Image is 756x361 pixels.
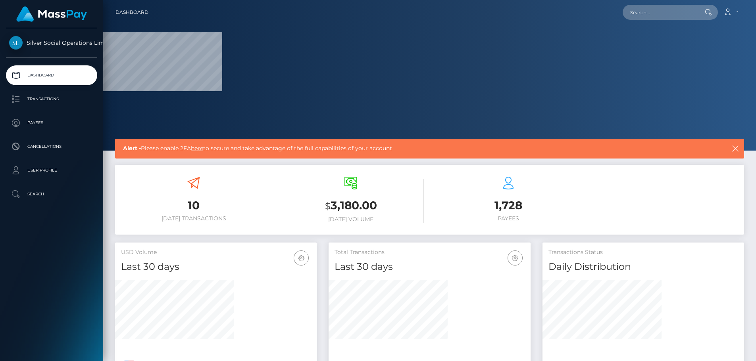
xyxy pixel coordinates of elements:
h3: 10 [121,198,266,213]
span: Please enable 2FA to secure and take advantage of the full capabilities of your account [123,144,669,153]
a: Dashboard [6,65,97,85]
p: Search [9,188,94,200]
a: Payees [6,113,97,133]
span: Silver Social Operations Limited [6,39,97,46]
h4: Daily Distribution [548,260,738,274]
p: User Profile [9,164,94,176]
a: Search [6,184,97,204]
input: Search... [623,5,697,20]
h4: Last 30 days [335,260,524,274]
h5: Total Transactions [335,248,524,256]
p: Cancellations [9,141,94,153]
h6: [DATE] Transactions [121,215,266,222]
a: Transactions [6,89,97,109]
p: Payees [9,117,94,129]
h6: Payees [436,215,581,222]
p: Transactions [9,93,94,105]
h6: [DATE] Volume [278,216,423,223]
b: Alert - [123,145,141,152]
img: MassPay Logo [16,6,87,22]
h5: Transactions Status [548,248,738,256]
h4: Last 30 days [121,260,311,274]
a: here [191,145,203,152]
p: Dashboard [9,69,94,81]
a: User Profile [6,160,97,180]
h5: USD Volume [121,248,311,256]
h3: 3,180.00 [278,198,423,214]
img: Silver Social Operations Limited [9,36,23,50]
a: Cancellations [6,137,97,157]
a: Dashboard [115,4,148,21]
small: $ [325,201,331,212]
h3: 1,728 [436,198,581,213]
